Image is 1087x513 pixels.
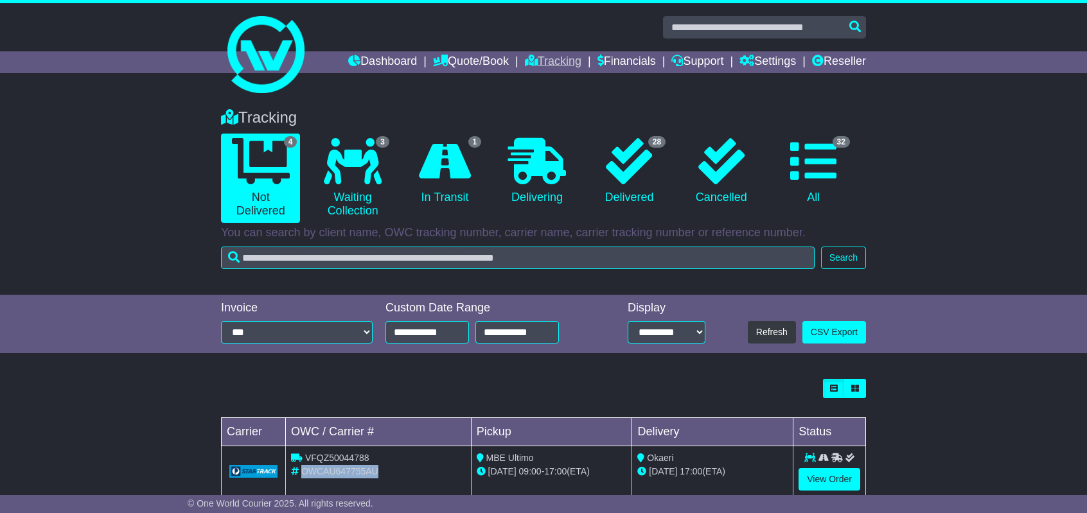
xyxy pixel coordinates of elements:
[774,134,853,209] a: 32 All
[221,226,866,240] p: You can search by client name, OWC tracking number, carrier name, carrier tracking number or refe...
[284,136,297,148] span: 4
[680,466,702,476] span: 17:00
[488,466,517,476] span: [DATE]
[229,465,278,478] img: GetCarrierServiceLogo
[739,51,796,73] a: Settings
[305,453,369,463] span: VFQZ50044788
[637,465,788,478] div: (ETA)
[748,321,796,343] button: Refresh
[471,418,632,446] td: Pickup
[477,465,627,478] div: - (ETA)
[821,247,866,269] button: Search
[632,418,793,446] td: Delivery
[433,51,509,73] a: Quote/Book
[628,301,705,315] div: Display
[385,301,592,315] div: Custom Date Range
[793,418,866,446] td: Status
[215,109,872,127] div: Tracking
[286,418,472,446] td: OWC / Carrier #
[590,134,669,209] a: 28 Delivered
[597,51,656,73] a: Financials
[405,134,484,209] a: 1 In Transit
[833,136,850,148] span: 32
[376,136,389,148] span: 3
[497,134,576,209] a: Delivering
[525,51,581,73] a: Tracking
[486,453,534,463] span: MBE Ultimo
[221,301,373,315] div: Invoice
[188,498,373,509] span: © One World Courier 2025. All rights reserved.
[802,321,866,343] a: CSV Export
[222,418,286,446] td: Carrier
[671,51,723,73] a: Support
[682,134,761,209] a: Cancelled
[468,136,482,148] span: 1
[221,134,300,223] a: 4 Not Delivered
[799,468,860,491] a: View Order
[648,136,666,148] span: 28
[313,134,392,223] a: 3 Waiting Collection
[812,51,866,73] a: Reseller
[647,453,673,463] span: Okaeri
[348,51,417,73] a: Dashboard
[649,466,677,476] span: [DATE]
[519,466,542,476] span: 09:00
[301,466,378,476] span: OWCAU647755AU
[544,466,567,476] span: 17:00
